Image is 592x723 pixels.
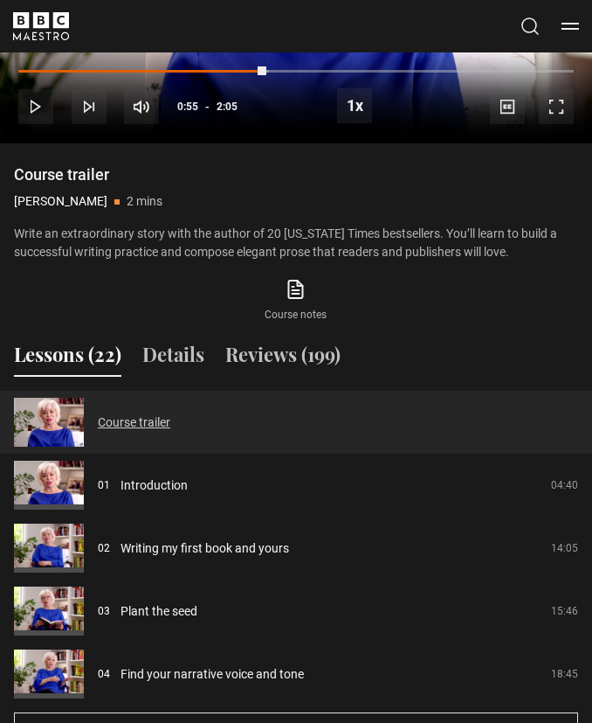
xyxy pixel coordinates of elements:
[120,540,289,559] a: Writing my first book and yours
[120,666,304,685] a: Find your narrative voice and tone
[177,92,198,123] span: 0:55
[14,226,578,262] p: Write an extraordinary story with the author of 20 [US_STATE] Times bestsellers. You’ll learn to ...
[217,92,237,123] span: 2:05
[14,165,578,186] h1: Course trailer
[127,193,162,212] p: 2 mins
[13,12,69,40] svg: BBC Maestro
[14,341,121,378] button: Lessons (22)
[72,90,107,125] button: Next Lesson
[205,101,210,114] span: -
[120,603,197,622] a: Plant the seed
[18,90,53,125] button: Play
[490,90,525,125] button: Captions
[225,341,341,378] button: Reviews (199)
[539,90,574,125] button: Fullscreen
[18,71,574,74] div: Progress Bar
[142,341,204,378] button: Details
[561,17,579,35] button: Toggle navigation
[246,276,346,327] a: Course notes
[337,89,372,124] button: Playback Rate
[98,414,170,433] a: Course trailer
[120,477,188,496] a: Introduction
[124,90,159,125] button: Mute
[14,193,107,212] p: [PERSON_NAME]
